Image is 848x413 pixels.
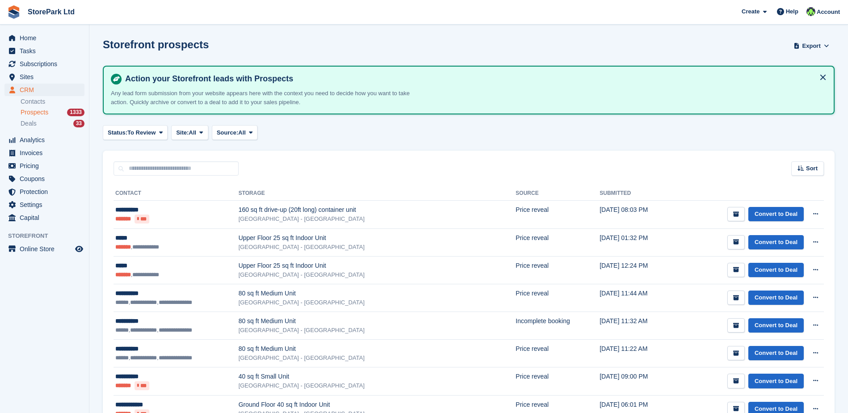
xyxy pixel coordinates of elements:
div: Upper Floor 25 sq ft Indoor Unit [238,261,515,270]
a: Convert to Deal [748,374,804,388]
p: Any lead form submission from your website appears here with the context you need to decide how y... [111,89,424,106]
th: Submitted [599,186,674,201]
a: Convert to Deal [748,263,804,278]
td: [DATE] 11:32 AM [599,312,674,340]
div: 80 sq ft Medium Unit [238,316,515,326]
a: menu [4,71,84,83]
a: Prospects 1333 [21,108,84,117]
a: menu [4,134,84,146]
a: Convert to Deal [748,291,804,305]
span: Invoices [20,147,73,159]
span: Prospects [21,108,48,117]
th: Source [516,186,600,201]
div: 160 sq ft drive-up (20ft long) container unit [238,205,515,215]
div: Ground Floor 40 sq ft Indoor Unit [238,400,515,409]
div: 80 sq ft Medium Unit [238,344,515,354]
span: Help [786,7,798,16]
span: Status: [108,128,127,137]
td: [DATE] 01:32 PM [599,228,674,256]
span: Online Store [20,243,73,255]
button: Site: All [171,125,208,140]
h4: Action your Storefront leads with Prospects [122,74,827,84]
div: [GEOGRAPHIC_DATA] - [GEOGRAPHIC_DATA] [238,298,515,307]
div: 33 [73,120,84,127]
span: Protection [20,185,73,198]
a: Convert to Deal [748,207,804,222]
a: Contacts [21,97,84,106]
span: To Review [127,128,156,137]
img: stora-icon-8386f47178a22dfd0bd8f6a31ec36ba5ce8667c1dd55bd0f319d3a0aa187defe.svg [7,5,21,19]
span: Subscriptions [20,58,73,70]
a: menu [4,185,84,198]
button: Status: To Review [103,125,168,140]
a: Convert to Deal [748,346,804,361]
span: Analytics [20,134,73,146]
td: Incomplete booking [516,312,600,340]
div: Upper Floor 25 sq ft Indoor Unit [238,233,515,243]
span: Source: [217,128,238,137]
span: Home [20,32,73,44]
div: [GEOGRAPHIC_DATA] - [GEOGRAPHIC_DATA] [238,326,515,335]
th: Storage [238,186,515,201]
span: Storefront [8,232,89,240]
a: menu [4,45,84,57]
span: Sites [20,71,73,83]
span: Tasks [20,45,73,57]
a: menu [4,32,84,44]
div: [GEOGRAPHIC_DATA] - [GEOGRAPHIC_DATA] [238,354,515,362]
span: Export [802,42,821,51]
td: Price reveal [516,201,600,229]
button: Source: All [212,125,258,140]
a: Convert to Deal [748,235,804,250]
td: Price reveal [516,256,600,284]
td: [DATE] 09:00 PM [599,367,674,396]
td: Price reveal [516,340,600,367]
div: 40 sq ft Small Unit [238,372,515,381]
a: menu [4,58,84,70]
span: All [238,128,246,137]
span: CRM [20,84,73,96]
a: Convert to Deal [748,318,804,333]
a: menu [4,211,84,224]
td: [DATE] 11:22 AM [599,340,674,367]
a: StorePark Ltd [24,4,78,19]
a: menu [4,84,84,96]
div: [GEOGRAPHIC_DATA] - [GEOGRAPHIC_DATA] [238,270,515,279]
a: Deals 33 [21,119,84,128]
div: 80 sq ft Medium Unit [238,289,515,298]
a: menu [4,243,84,255]
img: Ryan Mulcahy [806,7,815,16]
span: Settings [20,198,73,211]
td: [DATE] 12:24 PM [599,256,674,284]
span: Account [817,8,840,17]
div: [GEOGRAPHIC_DATA] - [GEOGRAPHIC_DATA] [238,243,515,252]
span: All [189,128,196,137]
td: Price reveal [516,284,600,312]
span: Site: [176,128,189,137]
td: Price reveal [516,367,600,396]
td: Price reveal [516,228,600,256]
span: Pricing [20,160,73,172]
a: menu [4,198,84,211]
th: Contact [114,186,238,201]
span: Sort [806,164,818,173]
a: menu [4,147,84,159]
h1: Storefront prospects [103,38,209,51]
div: 1333 [67,109,84,116]
a: menu [4,173,84,185]
span: Create [742,7,759,16]
a: menu [4,160,84,172]
a: Preview store [74,244,84,254]
span: Coupons [20,173,73,185]
button: Export [792,38,831,53]
span: Deals [21,119,37,128]
div: [GEOGRAPHIC_DATA] - [GEOGRAPHIC_DATA] [238,215,515,223]
td: [DATE] 08:03 PM [599,201,674,229]
div: [GEOGRAPHIC_DATA] - [GEOGRAPHIC_DATA] [238,381,515,390]
span: Capital [20,211,73,224]
td: [DATE] 11:44 AM [599,284,674,312]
